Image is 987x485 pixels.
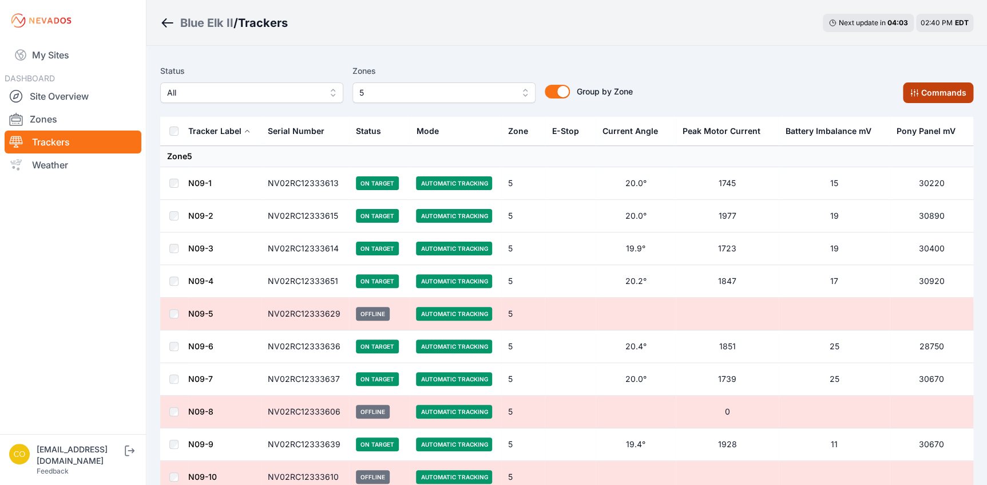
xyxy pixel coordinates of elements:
[416,117,447,145] button: Mode
[268,125,324,137] div: Serial Number
[501,330,545,363] td: 5
[188,276,213,286] a: N09-4
[356,242,399,255] span: On Target
[188,309,213,318] a: N09-5
[602,117,667,145] button: Current Angle
[188,341,213,351] a: N09-6
[890,363,973,396] td: 30670
[501,298,545,330] td: 5
[596,232,676,265] td: 19.9°
[5,108,141,131] a: Zones
[552,125,578,137] div: E-Stop
[188,178,212,188] a: N09-1
[676,363,779,396] td: 1739
[416,340,492,353] span: Automatic Tracking
[890,200,973,232] td: 30890
[779,232,890,265] td: 19
[596,330,676,363] td: 20.4°
[261,167,349,200] td: NV02RC12333613
[261,200,349,232] td: NV02RC12333615
[596,265,676,298] td: 20.2°
[501,265,545,298] td: 5
[779,200,890,232] td: 19
[890,428,973,461] td: 30670
[188,125,241,137] div: Tracker Label
[416,274,492,288] span: Automatic Tracking
[180,15,233,31] a: Blue Elk II
[676,232,779,265] td: 1723
[779,265,890,298] td: 17
[188,374,213,384] a: N09-7
[188,472,217,482] a: N09-10
[261,428,349,461] td: NV02RC12333639
[577,86,633,96] span: Group by Zone
[5,41,141,69] a: My Sites
[356,176,399,190] span: On Target
[416,242,492,255] span: Automatic Tracking
[676,265,779,298] td: 1847
[188,117,251,145] button: Tracker Label
[261,330,349,363] td: NV02RC12333636
[37,467,69,475] a: Feedback
[501,363,545,396] td: 5
[416,176,492,190] span: Automatic Tracking
[416,307,492,321] span: Automatic Tracking
[676,330,779,363] td: 1851
[890,265,973,298] td: 30920
[268,117,334,145] button: Serial Number
[501,200,545,232] td: 5
[839,18,886,27] span: Next update in
[188,407,213,416] a: N09-8
[416,405,492,419] span: Automatic Tracking
[501,428,545,461] td: 5
[356,372,399,386] span: On Target
[160,146,973,167] td: Zone 5
[897,117,965,145] button: Pony Panel mV
[188,439,213,449] a: N09-9
[356,125,381,137] div: Status
[890,167,973,200] td: 30220
[683,117,770,145] button: Peak Motor Current
[416,125,438,137] div: Mode
[261,298,349,330] td: NV02RC12333629
[786,125,871,137] div: Battery Imbalance mV
[160,64,343,78] label: Status
[676,200,779,232] td: 1977
[356,274,399,288] span: On Target
[9,444,30,464] img: controlroomoperator@invenergy.com
[416,437,492,451] span: Automatic Tracking
[5,153,141,176] a: Weather
[786,117,881,145] button: Battery Imbalance mV
[887,18,908,27] div: 04 : 03
[261,396,349,428] td: NV02RC12333606
[676,167,779,200] td: 1745
[596,363,676,396] td: 20.0°
[416,209,492,223] span: Automatic Tracking
[779,330,890,363] td: 25
[596,167,676,200] td: 20.0°
[508,117,537,145] button: Zone
[188,211,213,220] a: N09-2
[359,86,513,100] span: 5
[501,396,545,428] td: 5
[779,167,890,200] td: 15
[238,15,288,31] h3: Trackers
[676,396,779,428] td: 0
[356,209,399,223] span: On Target
[779,363,890,396] td: 25
[955,18,969,27] span: EDT
[890,330,973,363] td: 28750
[683,125,760,137] div: Peak Motor Current
[501,167,545,200] td: 5
[897,125,956,137] div: Pony Panel mV
[352,64,536,78] label: Zones
[5,73,55,83] span: DASHBOARD
[779,428,890,461] td: 11
[921,18,953,27] span: 02:40 PM
[5,131,141,153] a: Trackers
[903,82,973,103] button: Commands
[501,232,545,265] td: 5
[261,232,349,265] td: NV02RC12333614
[890,232,973,265] td: 30400
[37,444,122,467] div: [EMAIL_ADDRESS][DOMAIN_NAME]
